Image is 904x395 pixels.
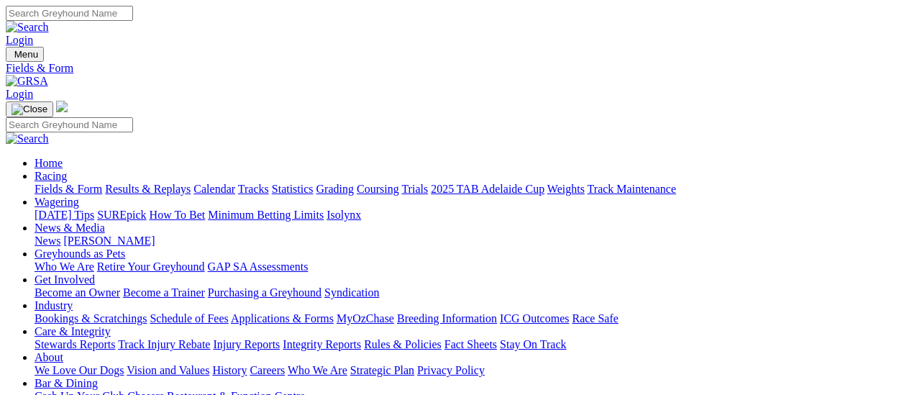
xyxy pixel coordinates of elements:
[35,377,98,389] a: Bar & Dining
[547,183,585,195] a: Weights
[6,132,49,145] img: Search
[35,312,898,325] div: Industry
[357,183,399,195] a: Coursing
[35,299,73,312] a: Industry
[6,62,898,75] a: Fields & Form
[150,209,206,221] a: How To Bet
[350,364,414,376] a: Strategic Plan
[35,364,124,376] a: We Love Our Dogs
[431,183,544,195] a: 2025 TAB Adelaide Cup
[213,338,280,350] a: Injury Reports
[35,157,63,169] a: Home
[6,117,133,132] input: Search
[35,286,898,299] div: Get Involved
[35,325,111,337] a: Care & Integrity
[97,260,205,273] a: Retire Your Greyhound
[572,312,618,324] a: Race Safe
[35,260,898,273] div: Greyhounds as Pets
[364,338,442,350] a: Rules & Policies
[238,183,269,195] a: Tracks
[231,312,334,324] a: Applications & Forms
[35,170,67,182] a: Racing
[272,183,314,195] a: Statistics
[6,6,133,21] input: Search
[444,338,497,350] a: Fact Sheets
[118,338,210,350] a: Track Injury Rebate
[337,312,394,324] a: MyOzChase
[6,101,53,117] button: Toggle navigation
[208,209,324,221] a: Minimum Betting Limits
[35,209,94,221] a: [DATE] Tips
[35,364,898,377] div: About
[35,183,898,196] div: Racing
[14,49,38,60] span: Menu
[417,364,485,376] a: Privacy Policy
[324,286,379,299] a: Syndication
[6,75,48,88] img: GRSA
[500,338,566,350] a: Stay On Track
[401,183,428,195] a: Trials
[397,312,497,324] a: Breeding Information
[35,196,79,208] a: Wagering
[35,312,147,324] a: Bookings & Scratchings
[12,104,47,115] img: Close
[35,351,63,363] a: About
[250,364,285,376] a: Careers
[212,364,247,376] a: History
[283,338,361,350] a: Integrity Reports
[500,312,569,324] a: ICG Outcomes
[588,183,676,195] a: Track Maintenance
[316,183,354,195] a: Grading
[35,248,125,260] a: Greyhounds as Pets
[97,209,146,221] a: SUREpick
[105,183,191,195] a: Results & Replays
[56,101,68,112] img: logo-grsa-white.png
[127,364,209,376] a: Vision and Values
[193,183,235,195] a: Calendar
[35,260,94,273] a: Who We Are
[35,338,115,350] a: Stewards Reports
[208,286,321,299] a: Purchasing a Greyhound
[35,273,95,286] a: Get Involved
[123,286,205,299] a: Become a Trainer
[35,286,120,299] a: Become an Owner
[35,338,898,351] div: Care & Integrity
[288,364,347,376] a: Who We Are
[35,183,102,195] a: Fields & Form
[150,312,228,324] a: Schedule of Fees
[35,235,898,248] div: News & Media
[35,209,898,222] div: Wagering
[35,235,60,247] a: News
[63,235,155,247] a: [PERSON_NAME]
[35,222,105,234] a: News & Media
[327,209,361,221] a: Isolynx
[6,88,33,100] a: Login
[6,21,49,34] img: Search
[208,260,309,273] a: GAP SA Assessments
[6,47,44,62] button: Toggle navigation
[6,34,33,46] a: Login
